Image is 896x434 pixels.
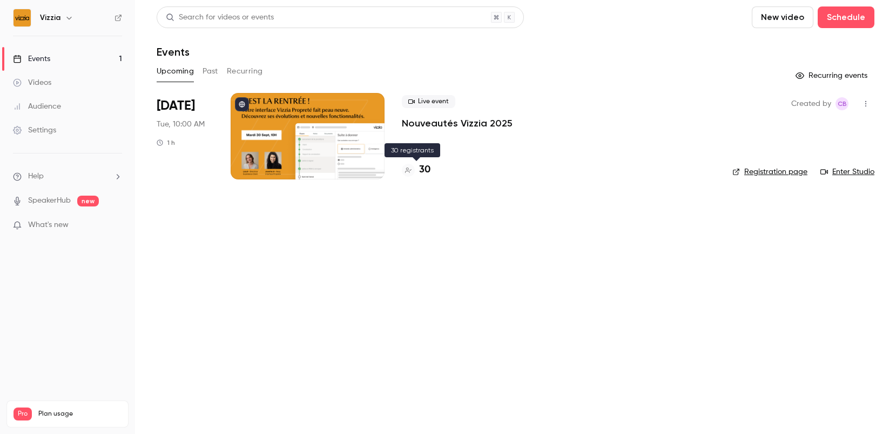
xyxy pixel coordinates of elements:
[818,6,874,28] button: Schedule
[402,163,430,177] a: 30
[13,125,56,136] div: Settings
[419,163,430,177] h4: 30
[227,63,263,80] button: Recurring
[109,221,122,230] iframe: Noticeable Trigger
[157,45,190,58] h1: Events
[13,54,50,64] div: Events
[40,12,60,23] h6: Vizzia
[28,171,44,182] span: Help
[157,138,175,147] div: 1 h
[157,93,213,179] div: Sep 30 Tue, 10:00 AM (Europe/Paris)
[28,219,69,231] span: What's new
[13,171,122,182] li: help-dropdown-opener
[38,410,122,418] span: Plan usage
[791,97,831,110] span: Created by
[203,63,218,80] button: Past
[791,67,874,84] button: Recurring events
[14,408,32,420] span: Pro
[13,77,51,88] div: Videos
[836,97,848,110] span: Chloé Barre
[77,196,99,206] span: new
[752,6,813,28] button: New video
[157,63,194,80] button: Upcoming
[838,97,847,110] span: CB
[157,97,195,115] span: [DATE]
[14,9,31,26] img: Vizzia
[166,12,274,23] div: Search for videos or events
[13,101,61,112] div: Audience
[28,195,71,206] a: SpeakerHub
[820,166,874,177] a: Enter Studio
[402,117,513,130] a: Nouveautés Vizzia 2025
[402,95,455,108] span: Live event
[157,119,205,130] span: Tue, 10:00 AM
[732,166,807,177] a: Registration page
